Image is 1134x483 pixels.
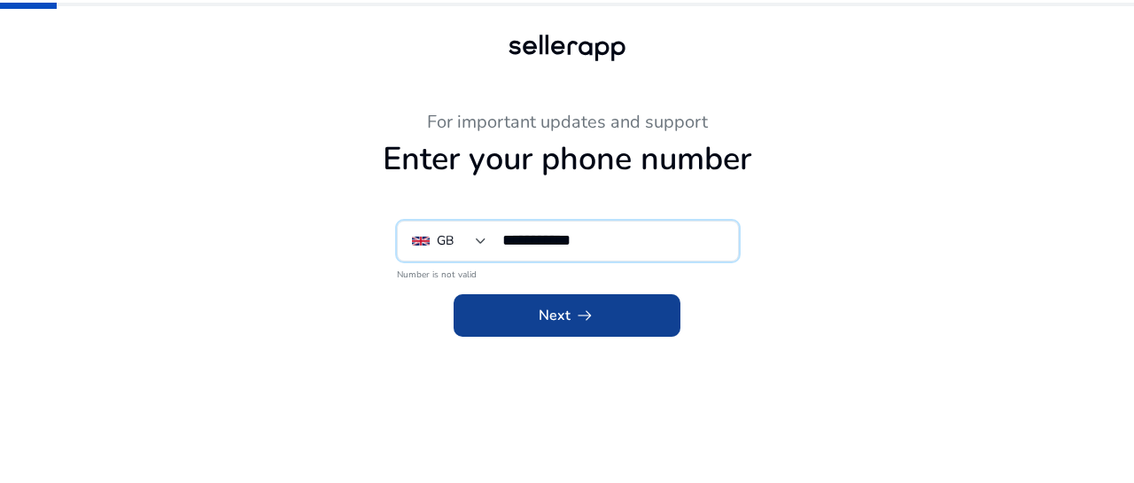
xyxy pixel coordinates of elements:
h1: Enter your phone number [80,140,1054,178]
span: arrow_right_alt [574,305,595,326]
mat-error: Number is not valid [397,263,737,282]
h3: For important updates and support [80,112,1054,133]
div: GB [437,231,454,251]
button: Nextarrow_right_alt [454,294,680,337]
span: Next [539,305,595,326]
